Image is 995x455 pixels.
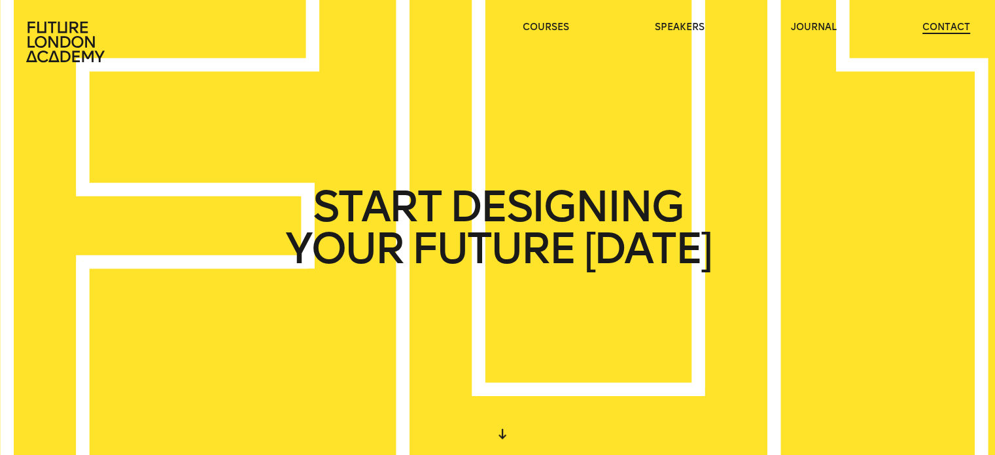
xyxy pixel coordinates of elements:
[411,228,575,270] span: FUTURE
[584,228,710,270] span: [DATE]
[790,21,836,34] a: journal
[312,186,440,228] span: START
[285,228,402,270] span: YOUR
[449,186,682,228] span: DESIGNING
[922,21,970,34] a: contact
[523,21,569,34] a: courses
[655,21,705,34] a: speakers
